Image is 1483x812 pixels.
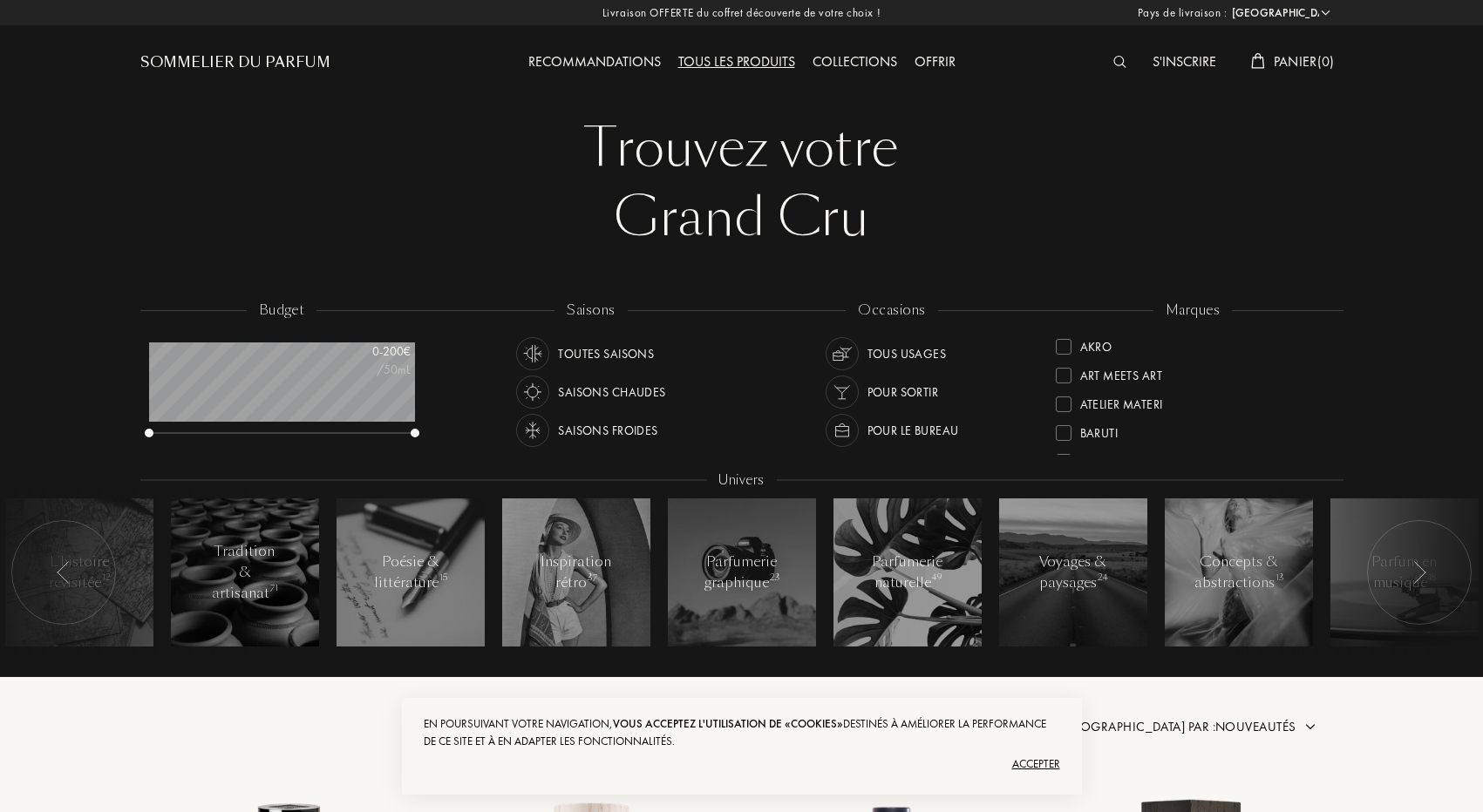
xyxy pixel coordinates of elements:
[867,337,947,370] div: Tous usages
[424,750,1060,778] div: Accepter
[554,301,627,321] div: saisons
[1153,301,1232,321] div: marques
[804,52,906,71] a: Collections
[846,301,937,321] div: occasions
[932,572,942,584] span: 49
[558,376,665,409] div: Saisons chaudes
[558,414,657,447] div: Saisons froides
[867,376,939,409] div: Pour sortir
[804,51,906,74] div: Collections
[1144,52,1225,71] a: S'inscrire
[1036,551,1110,593] div: Voyages & paysages
[153,113,1330,183] div: Trouvez votre
[57,561,71,584] img: arr_left.svg
[520,342,545,366] img: usage_season_average_white.svg
[1251,53,1265,69] img: cart_white.svg
[373,551,447,593] div: Poésie & littérature
[323,361,411,379] div: /50mL
[870,551,944,593] div: Parfumerie naturelle
[1194,551,1283,593] div: Concepts & abstractions
[1319,6,1332,19] img: arrow_w.png
[424,715,1060,750] div: En poursuivant votre navigation, destinés à améliorer la performance de ce site et à en adapter l...
[830,342,854,366] img: usage_occasion_all_white.svg
[140,52,330,73] a: Sommelier du Parfum
[704,551,779,593] div: Parfumerie graphique
[670,52,804,71] a: Tous les produits
[906,52,964,71] a: Offrir
[247,301,317,321] div: budget
[906,51,964,74] div: Offrir
[520,418,545,443] img: usage_season_cold_white.svg
[588,572,597,584] span: 37
[1138,4,1228,22] span: Pays de livraison :
[1113,56,1126,68] img: search_icn_white.svg
[558,337,654,370] div: Toutes saisons
[520,380,545,404] img: usage_season_hot_white.svg
[770,572,780,584] span: 23
[1080,418,1119,442] div: Baruti
[1274,52,1335,71] span: Panier ( 0 )
[1098,572,1108,584] span: 24
[830,380,854,404] img: usage_occasion_party_white.svg
[1080,332,1112,355] div: Akro
[270,582,278,594] span: 71
[1144,51,1225,74] div: S'inscrire
[520,51,670,74] div: Recommandations
[1080,361,1162,384] div: Art Meets Art
[153,183,1330,253] div: Grand Cru
[830,418,854,443] img: usage_occasion_work_white.svg
[670,51,804,74] div: Tous les produits
[706,470,776,491] div: Univers
[439,572,447,584] span: 15
[1080,447,1167,470] div: Binet-Papillon
[1060,718,1296,735] span: [GEOGRAPHIC_DATA] par : Nouveautés
[323,342,411,361] div: 0 - 200 €
[613,716,843,731] span: vous acceptez l'utilisation de «cookies»
[520,52,670,71] a: Recommandations
[1412,561,1426,584] img: arr_left.svg
[539,551,613,593] div: Inspiration rétro
[1303,720,1317,734] img: arrow.png
[1080,389,1163,413] div: Atelier Materi
[867,414,959,447] div: Pour le bureau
